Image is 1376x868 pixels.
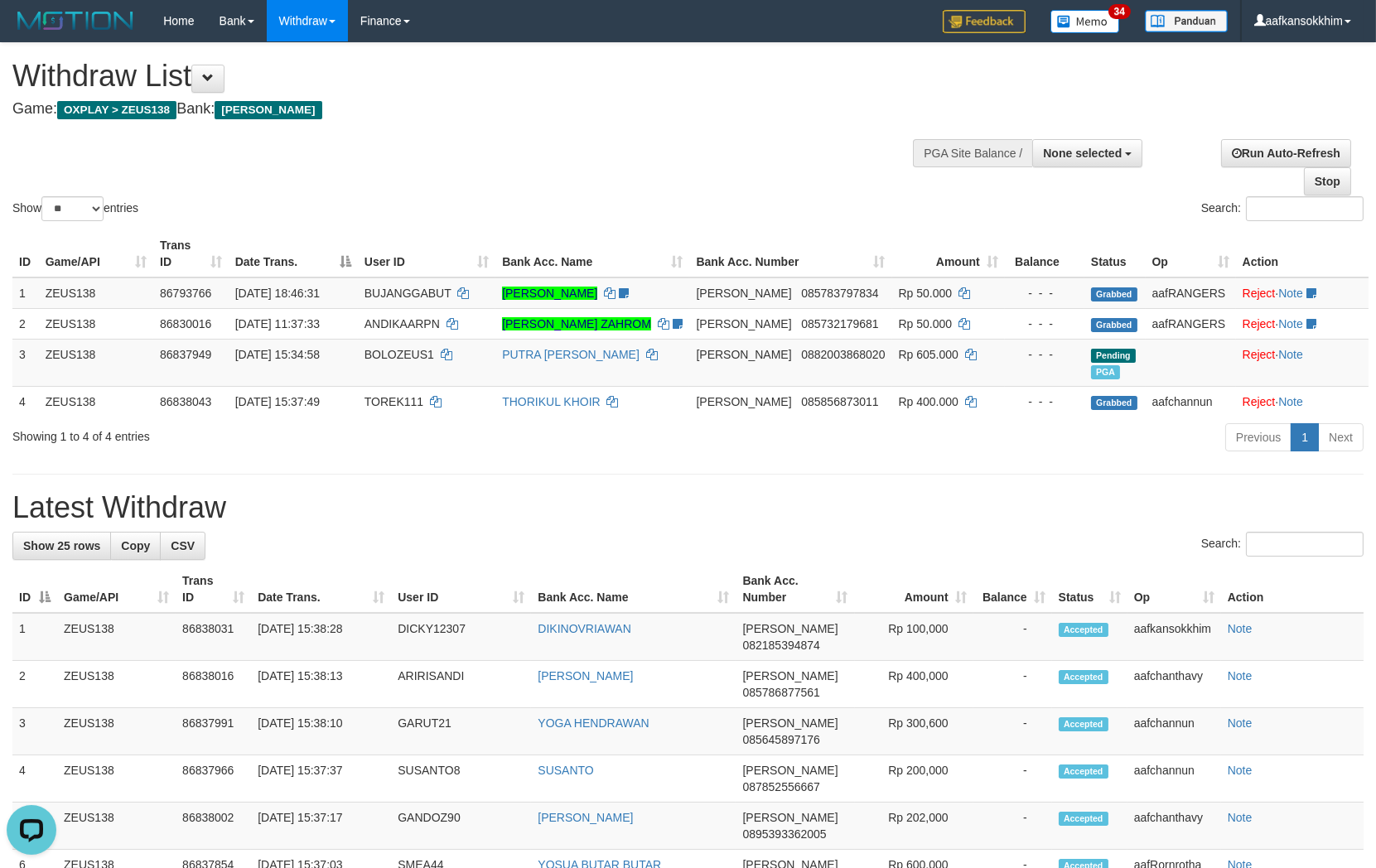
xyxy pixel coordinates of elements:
[1146,230,1236,277] th: Op: activate to sort column ascending
[57,613,176,661] td: ZEUS138
[1146,386,1236,417] td: aafchannun
[176,803,251,850] td: 86838002
[12,708,57,755] td: 3
[502,317,651,330] a: [PERSON_NAME] ZAHROM
[1091,287,1137,301] span: Grabbed
[12,386,39,417] td: 4
[391,708,531,755] td: GARUT21
[689,230,891,277] th: Bank Acc. Number: activate to sort column ascending
[1278,348,1303,361] a: Note
[391,661,531,708] td: ARIRISANDI
[1084,230,1146,277] th: Status
[110,532,161,560] a: Copy
[12,101,900,118] h4: Game: Bank:
[899,287,953,300] span: Rp 50.000
[973,566,1052,613] th: Balance: activate to sort column ascending
[365,395,423,408] span: TOREK111
[1236,339,1369,386] td: ·
[973,708,1052,755] td: -
[391,566,531,613] th: User ID: activate to sort column ascending
[801,348,885,361] span: Copy 0882003868020 to clipboard
[538,811,633,824] a: [PERSON_NAME]
[538,669,633,682] a: [PERSON_NAME]
[1127,708,1221,755] td: aafchannun
[1059,764,1108,779] span: Accepted
[742,780,819,793] span: Copy 087852556667 to clipboard
[1127,566,1221,613] th: Op: activate to sort column ascending
[1059,812,1108,826] span: Accepted
[538,622,631,635] a: DIKINOVRIAWAN
[251,566,391,613] th: Date Trans.: activate to sort column ascending
[7,7,56,56] button: Open LiveChat chat widget
[391,755,531,803] td: SUSANTO8
[538,764,593,777] a: SUSANTO
[502,348,640,361] a: PUTRA [PERSON_NAME]
[1236,277,1369,309] td: ·
[892,230,1005,277] th: Amount: activate to sort column ascending
[160,317,211,330] span: 86830016
[1236,230,1369,277] th: Action
[1278,317,1303,330] a: Note
[1108,4,1131,19] span: 34
[57,803,176,850] td: ZEUS138
[1050,10,1120,33] img: Button%20Memo.svg
[1091,365,1120,379] span: Marked by aafRornrotha
[39,277,153,309] td: ZEUS138
[696,317,791,330] span: [PERSON_NAME]
[176,566,251,613] th: Trans ID: activate to sort column ascending
[57,101,176,119] span: OXPLAY > ZEUS138
[899,395,958,408] span: Rp 400.000
[736,566,854,613] th: Bank Acc. Number: activate to sort column ascending
[251,803,391,850] td: [DATE] 15:37:17
[1052,566,1127,613] th: Status: activate to sort column ascending
[1127,755,1221,803] td: aafchannun
[742,716,838,730] span: [PERSON_NAME]
[1246,196,1364,221] input: Search:
[1246,532,1364,557] input: Search:
[1221,139,1351,167] a: Run Auto-Refresh
[235,317,320,330] span: [DATE] 11:37:33
[973,803,1052,850] td: -
[1243,348,1276,361] a: Reject
[1201,196,1364,221] label: Search:
[1243,287,1276,300] a: Reject
[365,287,451,300] span: BUJANGGABUT
[1091,349,1136,363] span: Pending
[1236,308,1369,339] td: ·
[801,395,878,408] span: Copy 085856873011 to clipboard
[229,230,358,277] th: Date Trans.: activate to sort column descending
[235,395,320,408] span: [DATE] 15:37:49
[742,686,819,699] span: Copy 085786877561 to clipboard
[1236,386,1369,417] td: ·
[365,317,440,330] span: ANDIKAARPN
[12,60,900,93] h1: Withdraw List
[1228,622,1253,635] a: Note
[1127,661,1221,708] td: aafchanthavy
[742,827,826,841] span: Copy 0895393362005 to clipboard
[742,622,838,635] span: [PERSON_NAME]
[899,317,953,330] span: Rp 50.000
[160,348,211,361] span: 86837949
[12,277,39,309] td: 1
[251,613,391,661] td: [DATE] 15:38:28
[801,317,878,330] span: Copy 085732179681 to clipboard
[973,661,1052,708] td: -
[1032,139,1142,167] button: None selected
[176,708,251,755] td: 86837991
[1243,395,1276,408] a: Reject
[1091,318,1137,332] span: Grabbed
[855,708,973,755] td: Rp 300,600
[943,10,1026,33] img: Feedback.jpg
[742,811,838,824] span: [PERSON_NAME]
[12,755,57,803] td: 4
[12,661,57,708] td: 2
[1059,623,1108,637] span: Accepted
[531,566,736,613] th: Bank Acc. Name: activate to sort column ascending
[1201,532,1364,557] label: Search:
[12,339,39,386] td: 3
[251,755,391,803] td: [DATE] 15:37:37
[1225,423,1292,451] a: Previous
[1146,277,1236,309] td: aafRANGERS
[913,139,1032,167] div: PGA Site Balance /
[1145,10,1228,32] img: panduan.png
